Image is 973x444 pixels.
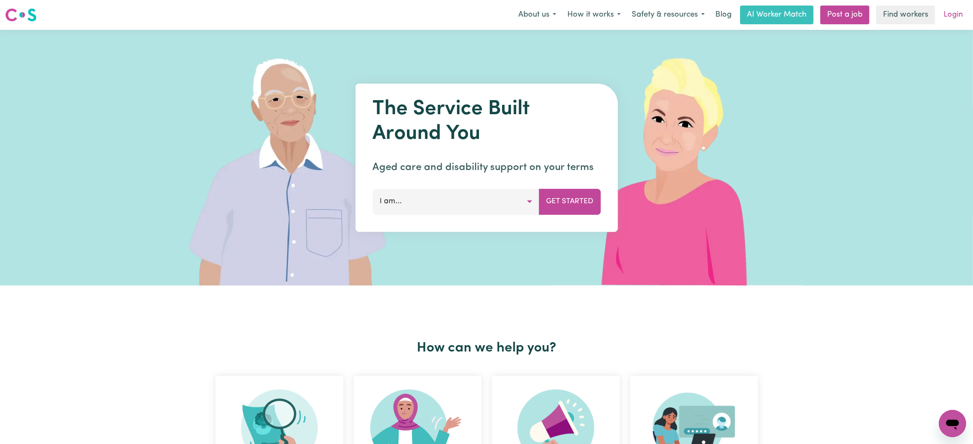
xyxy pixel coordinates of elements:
a: Login [938,6,968,24]
a: Blog [710,6,737,24]
button: Safety & resources [626,6,710,24]
button: How it works [562,6,626,24]
a: Careseekers logo [5,5,37,25]
iframe: Button to launch messaging window, conversation in progress [939,410,966,437]
a: Post a job [820,6,869,24]
a: AI Worker Match [740,6,813,24]
h2: How can we help you? [210,340,763,356]
p: Aged care and disability support on your terms [372,160,601,175]
button: About us [513,6,562,24]
a: Find workers [876,6,935,24]
img: Careseekers logo [5,7,37,23]
button: I am... [372,189,539,214]
button: Get Started [539,189,601,214]
h1: The Service Built Around You [372,97,601,146]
